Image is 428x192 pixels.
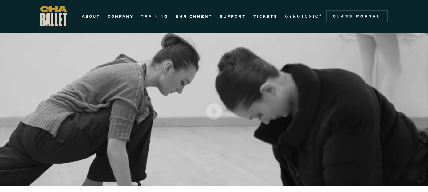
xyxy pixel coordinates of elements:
strong: GYROTONIC [285,14,319,18]
sup: ® [319,14,323,17]
a: Class Portal [326,10,388,22]
a: GYROTONIC® [285,13,323,20]
a: ENRICHMENT [176,13,212,20]
a: SUPPORT [220,13,246,20]
div: Class Portal [330,14,384,19]
a: ABOUT [82,13,100,20]
a: home [40,6,67,26]
a: TICKETS [253,13,278,20]
a: COMPANY [108,13,133,20]
a: TRAINING [141,13,168,20]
